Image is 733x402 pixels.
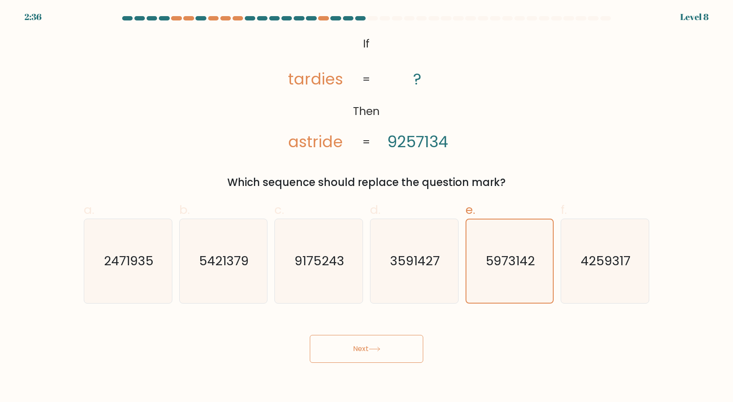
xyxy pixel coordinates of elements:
text: 5421379 [199,253,249,270]
div: Which sequence should replace the question mark? [89,175,644,190]
span: e. [466,201,475,218]
span: d. [370,201,380,218]
text: 5973142 [486,252,535,270]
text: 9175243 [295,253,345,270]
span: b. [179,201,190,218]
span: a. [84,201,94,218]
text: 4259317 [581,253,631,270]
tspan: = [362,135,370,150]
span: c. [274,201,284,218]
tspan: tardies [288,68,343,90]
svg: @import url('[URL][DOMAIN_NAME]); [268,33,464,154]
div: Level 8 [680,10,709,24]
tspan: If [363,36,370,51]
tspan: = [362,72,370,87]
tspan: ? [413,68,421,90]
tspan: Then [353,104,380,119]
text: 3591427 [390,253,440,270]
tspan: astride [288,131,343,153]
button: Next [310,335,423,363]
tspan: 9257134 [387,131,448,153]
text: 2471935 [104,253,154,270]
div: 2:36 [24,10,41,24]
span: f. [561,201,567,218]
